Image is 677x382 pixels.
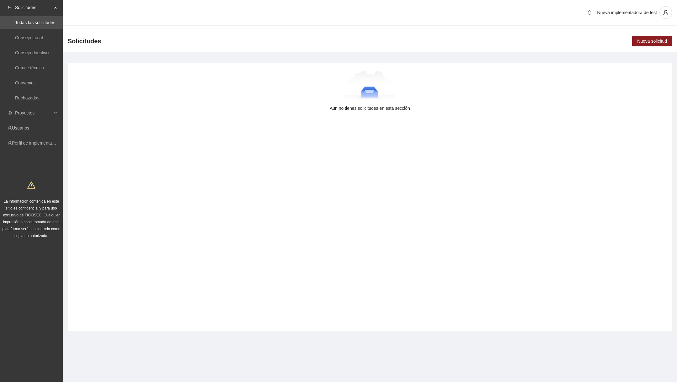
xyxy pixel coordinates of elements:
[12,141,61,146] a: Perfil de implementadora
[597,10,657,15] span: Nueva implementadora de test
[15,20,55,25] a: Todas las solicitudes
[27,181,35,189] span: warning
[15,65,44,70] a: Comité técnico
[585,10,594,15] span: bell
[632,36,672,46] button: Nueva solicitud
[12,125,29,130] a: Usuarios
[8,5,12,10] span: inbox
[15,80,34,85] a: Convenio
[660,10,672,15] span: user
[15,50,49,55] a: Consejo directivo
[68,36,101,46] span: Solicitudes
[15,95,39,100] a: Rechazadas
[15,1,52,14] span: Solicitudes
[637,38,667,45] span: Nueva solicitud
[585,8,595,18] button: bell
[15,107,52,119] span: Proyectos
[659,6,672,19] button: user
[344,71,396,102] img: Aún no tienes solicitudes en esta sección
[8,111,12,115] span: eye
[15,35,43,40] a: Consejo Local
[78,105,662,112] div: Aún no tienes solicitudes en esta sección
[3,199,60,238] span: La información contenida en este sitio es confidencial y para uso exclusivo de FICOSEC. Cualquier...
